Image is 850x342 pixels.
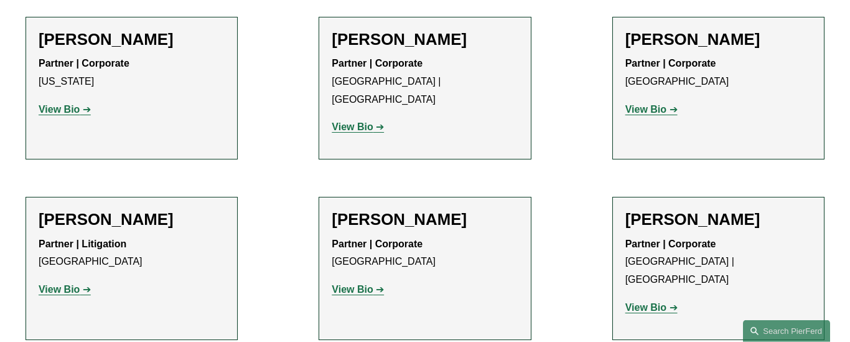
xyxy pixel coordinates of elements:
a: View Bio [39,104,91,115]
p: [GEOGRAPHIC_DATA] [332,235,518,272]
p: [GEOGRAPHIC_DATA] | [GEOGRAPHIC_DATA] [625,235,811,289]
a: Search this site [743,320,830,342]
h2: [PERSON_NAME] [39,30,225,49]
h2: [PERSON_NAME] [332,210,518,229]
a: View Bio [625,104,678,115]
strong: View Bio [39,284,80,295]
h2: [PERSON_NAME] [39,210,225,229]
strong: View Bio [625,104,666,115]
a: View Bio [625,302,678,313]
strong: Partner | Litigation [39,239,126,249]
strong: View Bio [332,284,373,295]
strong: View Bio [625,302,666,313]
p: [GEOGRAPHIC_DATA] [625,55,811,91]
strong: View Bio [39,104,80,115]
strong: View Bio [332,121,373,132]
strong: Partner | Corporate [625,58,716,69]
strong: Partner | Corporate [332,58,423,69]
h2: [PERSON_NAME] [625,210,811,229]
a: View Bio [332,284,384,295]
strong: Partner | Corporate [39,58,129,69]
strong: Partner | Corporate [625,239,716,249]
h2: [PERSON_NAME] [625,30,811,49]
a: View Bio [39,284,91,295]
p: [GEOGRAPHIC_DATA] | [GEOGRAPHIC_DATA] [332,55,518,108]
strong: Partner | Corporate [332,239,423,249]
h2: [PERSON_NAME] [332,30,518,49]
p: [GEOGRAPHIC_DATA] [39,235,225,272]
a: View Bio [332,121,384,132]
p: [US_STATE] [39,55,225,91]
